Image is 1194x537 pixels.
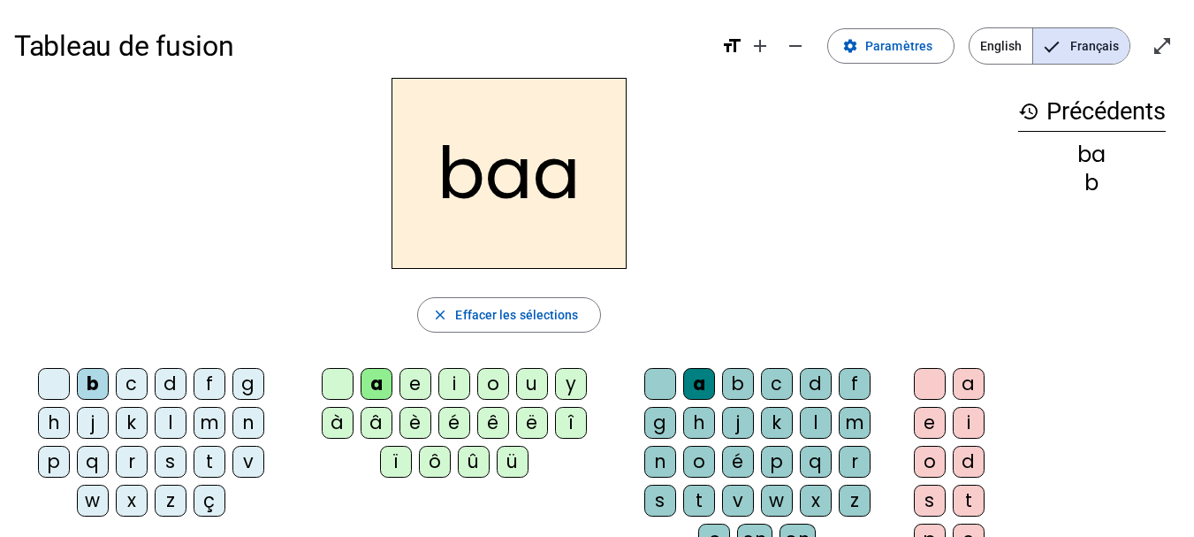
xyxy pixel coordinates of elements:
h3: Précédents [1018,92,1166,132]
mat-icon: history [1018,101,1039,122]
div: m [839,407,871,439]
span: Paramètres [865,35,932,57]
div: r [116,446,148,478]
div: b [1018,173,1166,194]
div: é [438,407,470,439]
div: a [953,368,985,400]
div: o [914,446,946,478]
div: c [116,368,148,400]
div: n [232,407,264,439]
span: Français [1033,28,1129,64]
div: s [644,485,676,517]
mat-icon: settings [842,38,858,54]
div: z [839,485,871,517]
div: s [914,485,946,517]
div: p [38,446,70,478]
mat-icon: open_in_full [1152,35,1173,57]
mat-button-toggle-group: Language selection [969,27,1130,65]
div: à [322,407,354,439]
div: b [77,368,109,400]
button: Entrer en plein écran [1145,28,1180,64]
div: k [761,407,793,439]
div: d [155,368,186,400]
div: t [953,485,985,517]
div: t [194,446,225,478]
div: o [477,368,509,400]
div: f [839,368,871,400]
div: è [399,407,431,439]
div: ï [380,446,412,478]
span: Effacer les sélections [455,304,578,326]
div: n [644,446,676,478]
div: s [155,446,186,478]
div: î [555,407,587,439]
div: x [800,485,832,517]
div: m [194,407,225,439]
div: h [38,407,70,439]
button: Diminuer la taille de la police [778,28,813,64]
div: ç [194,485,225,517]
div: p [761,446,793,478]
div: d [953,446,985,478]
div: t [683,485,715,517]
span: English [970,28,1032,64]
div: i [438,368,470,400]
div: a [361,368,392,400]
div: v [722,485,754,517]
div: g [644,407,676,439]
div: e [399,368,431,400]
div: ë [516,407,548,439]
div: l [155,407,186,439]
div: z [155,485,186,517]
mat-icon: remove [785,35,806,57]
div: h [683,407,715,439]
h1: Tableau de fusion [14,18,707,74]
div: û [458,446,490,478]
div: ô [419,446,451,478]
div: f [194,368,225,400]
div: â [361,407,392,439]
div: b [722,368,754,400]
div: c [761,368,793,400]
div: j [77,407,109,439]
div: ü [497,446,529,478]
div: o [683,446,715,478]
div: w [761,485,793,517]
button: Effacer les sélections [417,297,600,333]
div: ê [477,407,509,439]
div: u [516,368,548,400]
div: d [800,368,832,400]
div: a [683,368,715,400]
div: k [116,407,148,439]
div: x [116,485,148,517]
div: ba [1018,144,1166,165]
div: é [722,446,754,478]
div: q [800,446,832,478]
div: j [722,407,754,439]
div: y [555,368,587,400]
div: e [914,407,946,439]
h2: baa [392,78,627,269]
div: g [232,368,264,400]
button: Paramètres [827,28,954,64]
mat-icon: format_size [721,35,742,57]
div: q [77,446,109,478]
mat-icon: close [432,307,448,323]
mat-icon: add [749,35,771,57]
div: v [232,446,264,478]
div: i [953,407,985,439]
div: r [839,446,871,478]
div: l [800,407,832,439]
button: Augmenter la taille de la police [742,28,778,64]
div: w [77,485,109,517]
